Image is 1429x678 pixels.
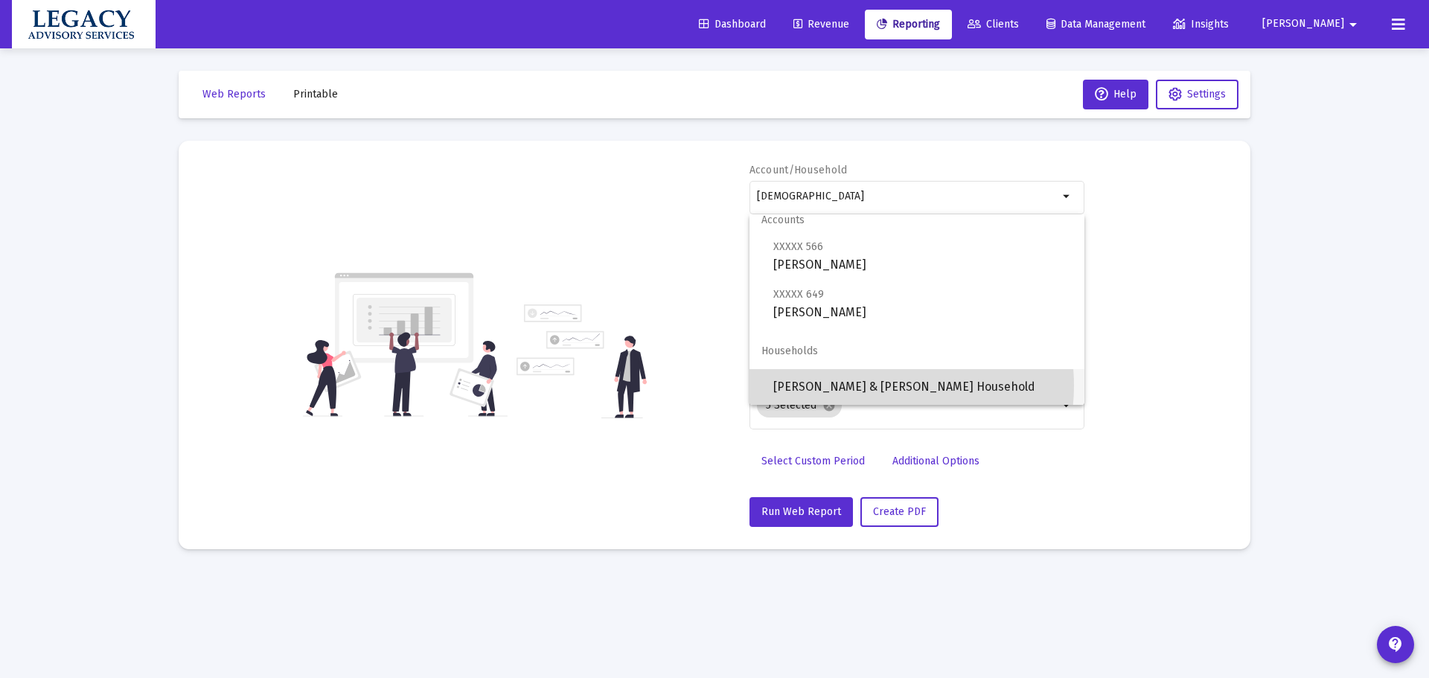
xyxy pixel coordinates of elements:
[1387,636,1404,653] mat-icon: contact_support
[773,288,824,301] span: XXXXX 649
[1244,9,1380,39] button: [PERSON_NAME]
[23,10,144,39] img: Dashboard
[773,240,823,253] span: XXXXX 566
[1095,88,1137,100] span: Help
[761,455,865,467] span: Select Custom Period
[892,455,979,467] span: Additional Options
[517,304,647,418] img: reporting-alt
[865,10,952,39] a: Reporting
[877,18,940,31] span: Reporting
[1187,88,1226,100] span: Settings
[757,191,1058,202] input: Search or select an account or household
[202,88,266,100] span: Web Reports
[191,80,278,109] button: Web Reports
[873,505,926,518] span: Create PDF
[1083,80,1148,109] button: Help
[757,391,1058,420] mat-chip-list: Selection
[749,497,853,527] button: Run Web Report
[1262,18,1344,31] span: [PERSON_NAME]
[687,10,778,39] a: Dashboard
[749,333,1084,369] span: Households
[1173,18,1229,31] span: Insights
[757,394,842,418] mat-chip: 5 Selected
[773,369,1072,405] span: [PERSON_NAME] & [PERSON_NAME] Household
[822,399,836,412] mat-icon: cancel
[1058,397,1076,415] mat-icon: arrow_drop_down
[968,18,1019,31] span: Clients
[749,164,848,176] label: Account/Household
[303,271,508,418] img: reporting
[860,497,939,527] button: Create PDF
[1344,10,1362,39] mat-icon: arrow_drop_down
[793,18,849,31] span: Revenue
[1161,10,1241,39] a: Insights
[956,10,1031,39] a: Clients
[773,237,1072,274] span: [PERSON_NAME]
[749,202,1084,238] span: Accounts
[281,80,350,109] button: Printable
[781,10,861,39] a: Revenue
[1058,188,1076,205] mat-icon: arrow_drop_down
[1046,18,1145,31] span: Data Management
[293,88,338,100] span: Printable
[1156,80,1238,109] button: Settings
[773,285,1072,322] span: [PERSON_NAME]
[761,505,841,518] span: Run Web Report
[699,18,766,31] span: Dashboard
[1035,10,1157,39] a: Data Management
